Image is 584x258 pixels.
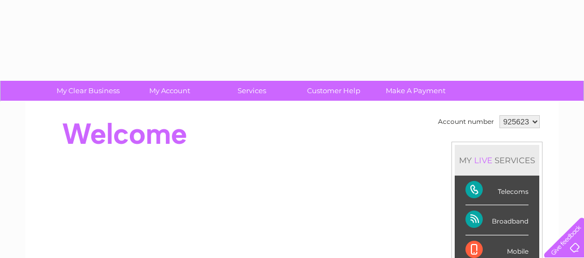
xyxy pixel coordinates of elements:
[455,145,539,176] div: MY SERVICES
[465,176,529,205] div: Telecoms
[44,81,133,101] a: My Clear Business
[371,81,460,101] a: Make A Payment
[207,81,296,101] a: Services
[435,113,497,131] td: Account number
[126,81,214,101] a: My Account
[465,205,529,235] div: Broadband
[472,155,495,165] div: LIVE
[289,81,378,101] a: Customer Help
